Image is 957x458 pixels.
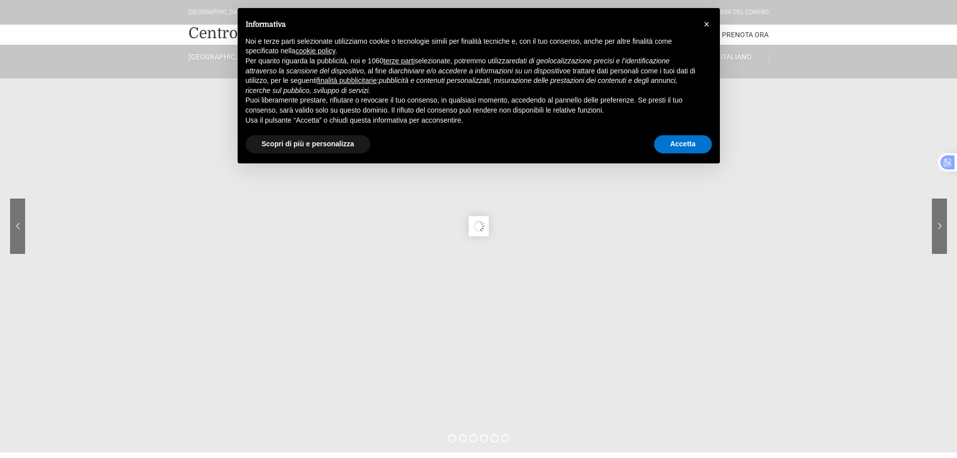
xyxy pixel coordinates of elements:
div: [GEOGRAPHIC_DATA] [188,8,246,17]
h2: Informativa [246,20,696,29]
em: pubblicità e contenuti personalizzati, misurazione delle prestazioni dei contenuti e degli annunc... [246,76,678,95]
span: × [704,19,710,30]
a: Centro Vacanze De Angelis [188,23,382,43]
em: archiviare e/o accedere a informazioni su un dispositivo [394,67,567,75]
p: Per quanto riguarda la pubblicità, noi e 1060 selezionate, potremmo utilizzare , al fine di e tra... [246,56,696,96]
a: cookie policy [295,47,335,55]
div: Riviera Del Conero [710,8,769,17]
a: Italiano [704,52,769,61]
button: finalità pubblicitarie [317,76,377,86]
p: Noi e terze parti selezionate utilizziamo cookie o tecnologie simili per finalità tecniche e, con... [246,37,696,56]
button: Scopri di più e personalizza [246,135,370,153]
button: Accetta [654,135,712,153]
button: Chiudi questa informativa [699,16,715,32]
a: Prenota Ora [722,25,769,45]
a: [GEOGRAPHIC_DATA] [188,52,253,61]
em: dati di geolocalizzazione precisi e l’identificazione attraverso la scansione del dispositivo [246,57,670,75]
button: terze parti [383,56,414,66]
span: Italiano [721,53,752,61]
p: Puoi liberamente prestare, rifiutare o revocare il tuo consenso, in qualsiasi momento, accedendo ... [246,96,696,115]
p: Usa il pulsante “Accetta” o chiudi questa informativa per acconsentire. [246,116,696,126]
